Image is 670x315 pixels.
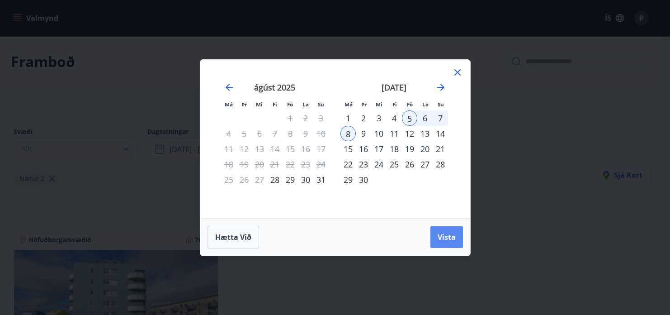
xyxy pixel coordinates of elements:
div: 17 [371,141,387,157]
td: Not available. fimmtudagur, 21. ágúst 2025 [267,157,283,172]
td: Choose sunnudagur, 21. september 2025 as your check-in date. It’s available. [433,141,448,157]
td: Choose fimmtudagur, 18. september 2025 as your check-in date. It’s available. [387,141,402,157]
small: Mi [376,101,382,108]
td: Choose laugardagur, 20. september 2025 as your check-in date. It’s available. [417,141,433,157]
td: Not available. miðvikudagur, 13. ágúst 2025 [252,141,267,157]
strong: [DATE] [382,82,406,93]
div: 5 [402,110,417,126]
td: Choose föstudagur, 26. september 2025 as your check-in date. It’s available. [402,157,417,172]
td: Choose þriðjudagur, 30. september 2025 as your check-in date. It’s available. [356,172,371,187]
div: 12 [402,126,417,141]
td: Choose mánudagur, 29. september 2025 as your check-in date. It’s available. [340,172,356,187]
div: Calendar [211,71,459,207]
small: Su [438,101,444,108]
div: 16 [356,141,371,157]
div: Move backward to switch to the previous month. [224,82,235,93]
small: Þr [241,101,247,108]
td: Choose föstudagur, 29. ágúst 2025 as your check-in date. It’s available. [283,172,298,187]
div: 25 [387,157,402,172]
td: Choose þriðjudagur, 23. september 2025 as your check-in date. It’s available. [356,157,371,172]
td: Choose miðvikudagur, 3. september 2025 as your check-in date. It’s available. [371,110,387,126]
small: Má [344,101,353,108]
td: Not available. sunnudagur, 10. ágúst 2025 [313,126,329,141]
div: 30 [356,172,371,187]
td: Not available. sunnudagur, 24. ágúst 2025 [313,157,329,172]
td: Choose fimmtudagur, 11. september 2025 as your check-in date. It’s available. [387,126,402,141]
td: Choose þriðjudagur, 16. september 2025 as your check-in date. It’s available. [356,141,371,157]
div: 14 [433,126,448,141]
small: Fö [407,101,413,108]
button: Vista [430,226,463,248]
td: Not available. fimmtudagur, 7. ágúst 2025 [267,126,283,141]
td: Not available. þriðjudagur, 26. ágúst 2025 [236,172,252,187]
td: Not available. fimmtudagur, 14. ágúst 2025 [267,141,283,157]
td: Choose mánudagur, 1. september 2025 as your check-in date. It’s available. [340,110,356,126]
div: 27 [417,157,433,172]
td: Choose laugardagur, 27. september 2025 as your check-in date. It’s available. [417,157,433,172]
div: 29 [340,172,356,187]
td: Not available. föstudagur, 1. ágúst 2025 [283,110,298,126]
td: Selected as start date. föstudagur, 5. september 2025 [402,110,417,126]
td: Not available. laugardagur, 23. ágúst 2025 [298,157,313,172]
td: Choose miðvikudagur, 10. september 2025 as your check-in date. It’s available. [371,126,387,141]
td: Not available. miðvikudagur, 27. ágúst 2025 [252,172,267,187]
td: Choose sunnudagur, 31. ágúst 2025 as your check-in date. It’s available. [313,172,329,187]
td: Choose fimmtudagur, 25. september 2025 as your check-in date. It’s available. [387,157,402,172]
td: Not available. mánudagur, 11. ágúst 2025 [221,141,236,157]
td: Not available. laugardagur, 9. ágúst 2025 [298,126,313,141]
div: 26 [402,157,417,172]
span: Vista [438,232,456,242]
td: Choose þriðjudagur, 9. september 2025 as your check-in date. It’s available. [356,126,371,141]
small: Má [225,101,233,108]
small: Þr [361,101,367,108]
td: Not available. þriðjudagur, 5. ágúst 2025 [236,126,252,141]
div: 7 [433,110,448,126]
small: Fi [392,101,397,108]
td: Choose föstudagur, 12. september 2025 as your check-in date. It’s available. [402,126,417,141]
td: Choose fimmtudagur, 4. september 2025 as your check-in date. It’s available. [387,110,402,126]
div: Move forward to switch to the next month. [435,82,446,93]
div: 6 [417,110,433,126]
td: Not available. föstudagur, 15. ágúst 2025 [283,141,298,157]
td: Not available. föstudagur, 22. ágúst 2025 [283,157,298,172]
td: Selected. laugardagur, 6. september 2025 [417,110,433,126]
div: 18 [387,141,402,157]
div: 21 [433,141,448,157]
div: 4 [387,110,402,126]
td: Not available. mánudagur, 25. ágúst 2025 [221,172,236,187]
div: 24 [371,157,387,172]
td: Selected. sunnudagur, 7. september 2025 [433,110,448,126]
button: Hætta við [208,226,259,248]
div: 20 [417,141,433,157]
small: Mi [256,101,263,108]
small: Su [318,101,324,108]
div: 19 [402,141,417,157]
div: 3 [371,110,387,126]
td: Choose miðvikudagur, 17. september 2025 as your check-in date. It’s available. [371,141,387,157]
td: Selected as end date. mánudagur, 8. september 2025 [340,126,356,141]
td: Choose sunnudagur, 28. september 2025 as your check-in date. It’s available. [433,157,448,172]
td: Choose þriðjudagur, 2. september 2025 as your check-in date. It’s available. [356,110,371,126]
div: 23 [356,157,371,172]
td: Not available. þriðjudagur, 12. ágúst 2025 [236,141,252,157]
div: 15 [340,141,356,157]
div: 10 [371,126,387,141]
strong: ágúst 2025 [254,82,295,93]
small: La [302,101,309,108]
td: Not available. mánudagur, 18. ágúst 2025 [221,157,236,172]
div: 2 [356,110,371,126]
td: Not available. sunnudagur, 17. ágúst 2025 [313,141,329,157]
div: 13 [417,126,433,141]
td: Not available. þriðjudagur, 19. ágúst 2025 [236,157,252,172]
div: 28 [267,172,283,187]
td: Choose miðvikudagur, 24. september 2025 as your check-in date. It’s available. [371,157,387,172]
div: 22 [340,157,356,172]
div: 29 [283,172,298,187]
td: Choose föstudagur, 19. september 2025 as your check-in date. It’s available. [402,141,417,157]
span: Hætta við [215,232,251,242]
small: Fö [287,101,293,108]
td: Choose fimmtudagur, 28. ágúst 2025 as your check-in date. It’s available. [267,172,283,187]
td: Choose sunnudagur, 14. september 2025 as your check-in date. It’s available. [433,126,448,141]
td: Choose laugardagur, 13. september 2025 as your check-in date. It’s available. [417,126,433,141]
td: Not available. laugardagur, 16. ágúst 2025 [298,141,313,157]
